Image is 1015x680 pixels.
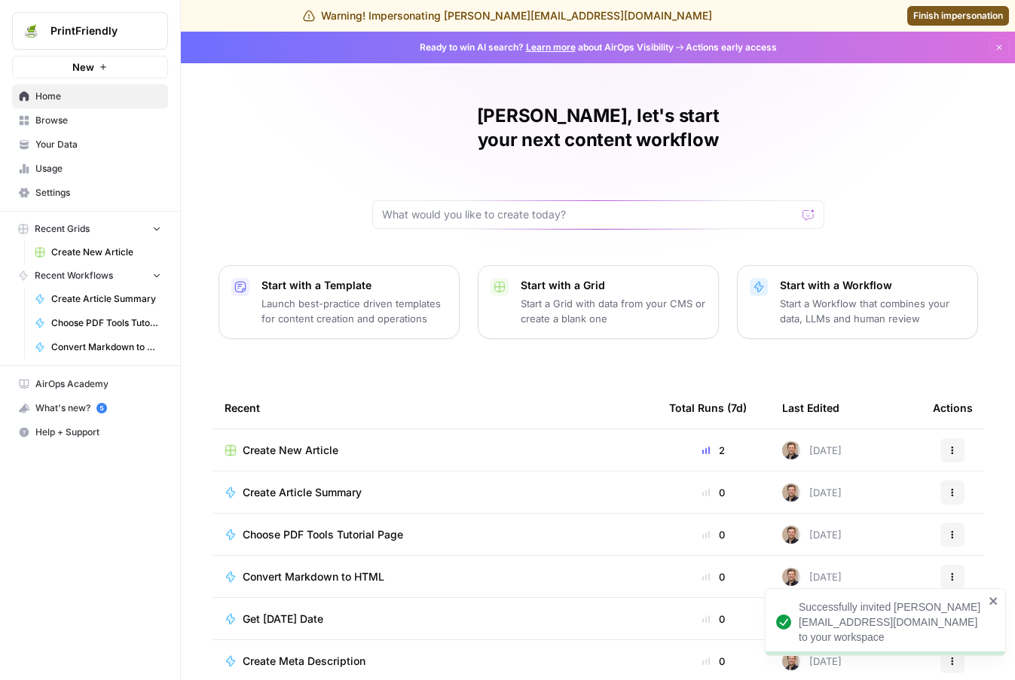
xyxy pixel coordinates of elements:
button: Recent Grids [12,218,168,240]
div: Recent [225,387,645,428]
button: Start with a TemplateLaunch best-practice driven templates for content creation and operations [219,265,460,339]
a: Create New Article [28,240,168,264]
img: jycbel0ffdazcl3gw6lmjdp8n3n9 [782,652,800,670]
span: Create New Article [243,443,338,458]
p: Start with a Template [261,278,447,293]
img: jycbel0ffdazcl3gw6lmjdp8n3n9 [782,568,800,586]
a: Convert Markdown to HTML [28,335,168,359]
span: Settings [35,186,161,200]
a: Your Data [12,133,168,157]
a: Browse [12,108,168,133]
span: Home [35,90,161,103]
span: Create New Article [51,245,161,259]
input: What would you like to create today? [382,207,796,222]
span: Actions early access [686,41,777,54]
a: Usage [12,157,168,181]
a: Get [DATE] Date [225,611,645,627]
button: close [989,595,999,607]
button: What's new? 5 [12,396,168,420]
div: [DATE] [782,568,842,586]
button: Start with a GridStart a Grid with data from your CMS or create a blank one [478,265,719,339]
p: Start a Workflow that combines your data, LLMs and human review [780,296,965,326]
div: What's new? [13,397,167,419]
img: jycbel0ffdazcl3gw6lmjdp8n3n9 [782,526,800,544]
span: Your Data [35,138,161,151]
span: Choose PDF Tools Tutorial Page [51,316,161,330]
img: jycbel0ffdazcl3gw6lmjdp8n3n9 [782,483,800,502]
span: Create Article Summary [51,292,161,306]
span: Choose PDF Tools Tutorial Page [243,527,403,542]
p: Launch best-practice driven templates for content creation and operations [261,296,447,326]
div: [DATE] [782,483,842,502]
div: Warning! Impersonating [PERSON_NAME][EMAIL_ADDRESS][DOMAIN_NAME] [303,8,712,23]
span: Recent Grids [35,222,90,236]
div: 0 [669,611,758,627]
img: jycbel0ffdazcl3gw6lmjdp8n3n9 [782,441,800,459]
span: Usage [35,162,161,175]
h1: [PERSON_NAME], let's start your next content workflow [372,104,824,152]
a: Finish impersonation [907,6,1009,26]
span: Finish impersonation [913,9,1003,23]
button: Help + Support [12,420,168,444]
div: 2 [669,443,758,458]
div: [DATE] [782,652,842,670]
div: 0 [669,569,758,584]
p: Start with a Workflow [780,278,965,293]
div: 0 [669,654,758,669]
div: 0 [669,485,758,500]
button: Start with a WorkflowStart a Workflow that combines your data, LLMs and human review [737,265,978,339]
span: Get [DATE] Date [243,611,323,627]
span: Help + Support [35,425,161,439]
a: Convert Markdown to HTML [225,569,645,584]
a: Learn more [526,41,576,53]
p: Start with a Grid [521,278,706,293]
a: Create Article Summary [225,485,645,500]
img: PrintFriendly Logo [17,17,44,44]
span: Ready to win AI search? about AirOps Visibility [420,41,674,54]
p: Start a Grid with data from your CMS or create a blank one [521,296,706,326]
text: 5 [99,404,103,412]
div: [DATE] [782,526,842,544]
div: Successfully invited [PERSON_NAME][EMAIL_ADDRESS][DOMAIN_NAME] to your workspace [799,599,984,645]
a: Choose PDF Tools Tutorial Page [225,527,645,542]
a: Settings [12,181,168,205]
button: New [12,56,168,78]
span: Browse [35,114,161,127]
div: Last Edited [782,387,839,428]
span: Recent Workflows [35,269,113,282]
a: 5 [96,403,107,413]
span: Convert Markdown to HTML [51,340,161,354]
span: PrintFriendly [50,23,142,38]
span: New [72,59,94,75]
a: Home [12,84,168,108]
a: Create New Article [225,443,645,458]
a: Create Article Summary [28,287,168,311]
button: Recent Workflows [12,264,168,287]
div: Actions [933,387,973,428]
span: Create Article Summary [243,485,362,500]
div: [DATE] [782,441,842,459]
button: Workspace: PrintFriendly [12,12,168,50]
div: 0 [669,527,758,542]
div: Total Runs (7d) [669,387,747,428]
a: AirOps Academy [12,372,168,396]
a: Create Meta Description [225,654,645,669]
span: Create Meta Description [243,654,365,669]
span: Convert Markdown to HTML [243,569,384,584]
a: Choose PDF Tools Tutorial Page [28,311,168,335]
span: AirOps Academy [35,377,161,391]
